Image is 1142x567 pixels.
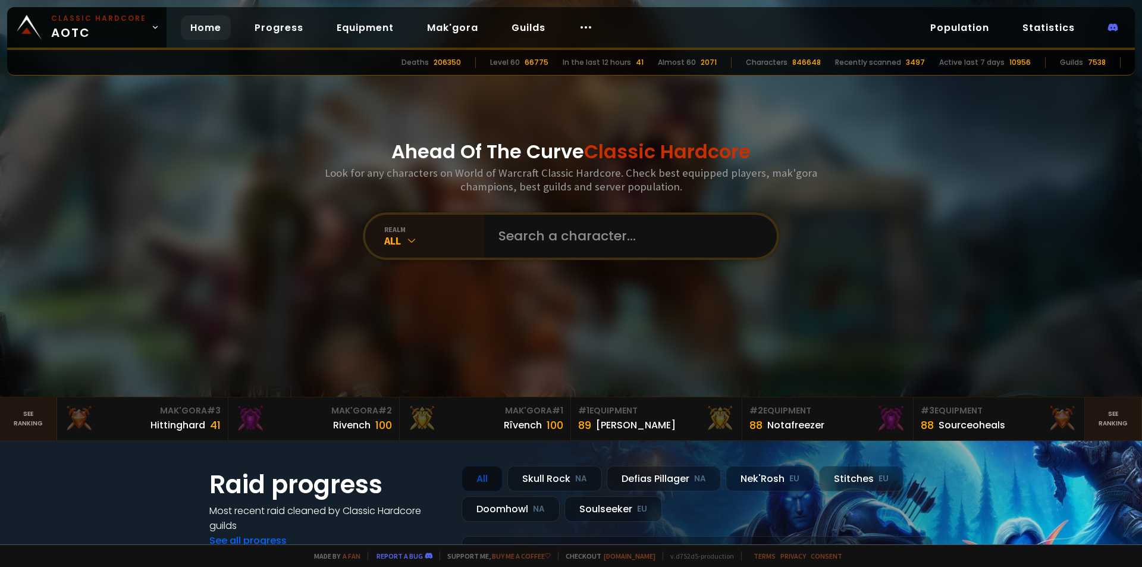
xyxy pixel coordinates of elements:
div: Sourceoheals [939,418,1005,433]
a: #3Equipment88Sourceoheals [914,397,1085,440]
a: Statistics [1013,15,1084,40]
a: Equipment [327,15,403,40]
h4: Most recent raid cleaned by Classic Hardcore guilds [209,503,447,533]
div: Stitches [819,466,903,491]
span: # 1 [552,405,563,416]
div: 41 [210,417,221,433]
div: Level 60 [490,57,520,68]
input: Search a character... [491,215,763,258]
a: #2Equipment88Notafreezer [742,397,914,440]
div: In the last 12 hours [563,57,631,68]
div: Notafreezer [767,418,824,433]
div: Recently scanned [835,57,901,68]
div: All [462,466,503,491]
div: Active last 7 days [939,57,1005,68]
span: Checkout [558,552,655,560]
span: Support me, [440,552,551,560]
div: Mak'Gora [236,405,392,417]
a: a fan [343,552,360,560]
div: 100 [375,417,392,433]
div: Equipment [921,405,1077,417]
div: All [384,234,484,248]
div: Mak'Gora [407,405,563,417]
div: 66775 [525,57,548,68]
div: 100 [547,417,563,433]
div: Guilds [1060,57,1083,68]
div: 10956 [1009,57,1031,68]
div: Mak'Gora [64,405,221,417]
div: Soulseeker [564,496,662,522]
div: 2071 [701,57,717,68]
div: Skull Rock [507,466,602,491]
a: Mak'Gora#2Rivench100 [228,397,400,440]
div: Rîvench [504,418,542,433]
a: Mak'gora [418,15,488,40]
span: Made by [307,552,360,560]
a: Classic HardcoreAOTC [7,7,167,48]
a: Privacy [780,552,806,560]
a: #1Equipment89[PERSON_NAME] [571,397,742,440]
div: Almost 60 [658,57,696,68]
span: # 2 [749,405,763,416]
a: See all progress [209,534,287,547]
div: 206350 [434,57,461,68]
span: Classic Hardcore [584,138,751,165]
h1: Ahead Of The Curve [391,137,751,166]
a: Mak'Gora#1Rîvench100 [400,397,571,440]
div: Doomhowl [462,496,560,522]
span: v. d752d5 - production [663,552,734,560]
span: # 3 [921,405,934,416]
a: Buy me a coffee [492,552,551,560]
div: Rivench [333,418,371,433]
span: AOTC [51,13,146,42]
a: Mak'Gora#3Hittinghard41 [57,397,228,440]
small: EU [789,473,799,485]
div: 89 [578,417,591,433]
div: Hittinghard [150,418,205,433]
a: Progress [245,15,313,40]
div: 88 [921,417,934,433]
div: Deaths [401,57,429,68]
small: NA [575,473,587,485]
h3: Look for any characters on World of Warcraft Classic Hardcore. Check best equipped players, mak'g... [320,166,822,193]
small: EU [879,473,889,485]
div: 846648 [792,57,821,68]
small: NA [694,473,706,485]
div: Equipment [749,405,906,417]
small: NA [533,503,545,515]
span: # 1 [578,405,589,416]
div: [PERSON_NAME] [596,418,676,433]
small: Classic Hardcore [51,13,146,24]
h1: Raid progress [209,466,447,503]
a: Home [181,15,231,40]
a: Seeranking [1085,397,1142,440]
div: Defias Pillager [607,466,721,491]
a: Report a bug [377,552,423,560]
div: Characters [746,57,788,68]
a: [DOMAIN_NAME] [604,552,655,560]
a: Terms [754,552,776,560]
div: 88 [749,417,763,433]
div: Nek'Rosh [726,466,814,491]
a: Population [921,15,999,40]
div: realm [384,225,484,234]
a: Guilds [502,15,555,40]
div: 7538 [1088,57,1106,68]
span: # 3 [207,405,221,416]
small: EU [637,503,647,515]
span: # 2 [378,405,392,416]
div: 3497 [906,57,925,68]
div: 41 [636,57,644,68]
a: Consent [811,552,842,560]
div: Equipment [578,405,735,417]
